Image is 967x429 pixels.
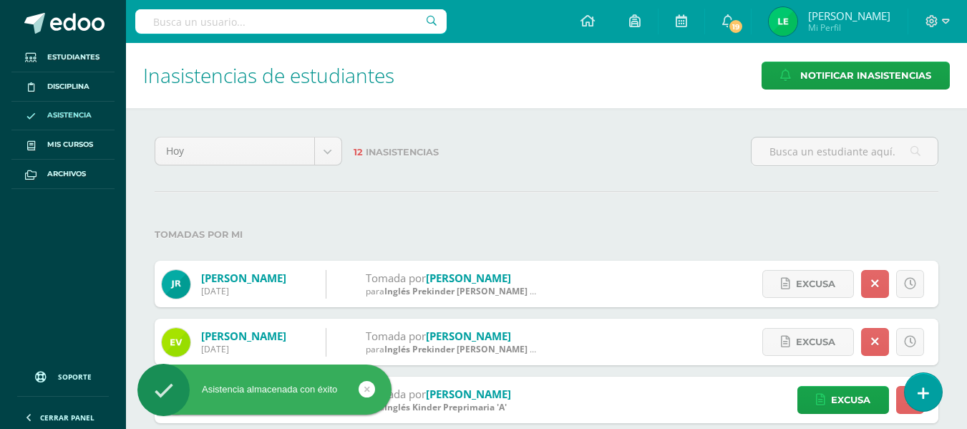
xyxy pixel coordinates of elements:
a: [PERSON_NAME] [201,271,286,285]
span: Inglés Kinder Preprimaria 'A' [384,401,507,413]
a: Excusa [797,386,889,414]
span: Mi Perfil [808,21,890,34]
span: Inasistencias [366,147,439,158]
span: Asistencia [47,110,92,121]
input: Busca un usuario... [135,9,447,34]
div: para [366,343,538,355]
span: Hoy [166,138,303,165]
span: Excusa [796,329,835,355]
div: para [366,285,538,297]
a: Asistencia [11,102,115,131]
span: Excusa [796,271,835,297]
a: Archivos [11,160,115,189]
a: [PERSON_NAME] [426,387,511,401]
img: b7c01e4d73bbfadd9b506a221bd9b2cb.png [162,328,190,357]
a: Estudiantes [11,43,115,72]
a: Soporte [17,357,109,392]
span: Soporte [58,372,92,382]
span: 12 [354,147,363,158]
div: [DATE] [201,343,286,355]
span: Inglés Prekinder [PERSON_NAME] 'A' [384,285,540,297]
a: Disciplina [11,72,115,102]
label: Tomadas por mi [155,220,938,249]
img: d580e479f0b33803020bb6858830c2e7.png [769,7,797,36]
span: Cerrar panel [40,413,94,423]
span: Inasistencias de estudiantes [143,62,394,89]
span: Excusa [831,387,870,413]
span: Tomada por [366,329,426,343]
a: Hoy [155,138,341,165]
a: Excusa [762,270,854,298]
a: Mis cursos [11,130,115,160]
div: [DATE] [201,285,286,297]
span: Notificar Inasistencias [800,62,931,89]
a: Notificar Inasistencias [762,62,950,90]
div: Asistencia almacenada con éxito [137,383,392,396]
span: Mis cursos [47,139,93,150]
input: Busca un estudiante aquí... [752,138,938,165]
span: Archivos [47,168,86,180]
a: [PERSON_NAME] [426,271,511,285]
a: [PERSON_NAME] [201,329,286,343]
span: Disciplina [47,81,89,92]
a: [PERSON_NAME] [426,329,511,343]
span: 19 [728,19,744,34]
a: Excusa [762,328,854,356]
div: para [366,401,511,413]
span: Tomada por [366,271,426,285]
span: [PERSON_NAME] [808,9,890,23]
img: 629b0d667507d385d44626297da8dfbe.png [162,270,190,299]
span: Inglés Prekinder [PERSON_NAME] 'A' [384,343,540,355]
span: Estudiantes [47,52,99,63]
